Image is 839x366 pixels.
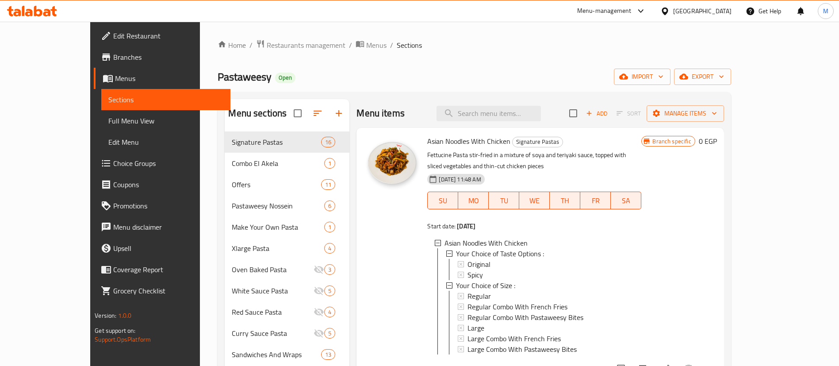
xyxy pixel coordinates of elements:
div: items [324,222,335,232]
span: Select section first [611,107,647,120]
h2: Menu items [356,107,405,120]
div: items [324,200,335,211]
a: Branches [94,46,230,68]
div: Open [275,73,295,83]
div: items [324,158,335,169]
span: TU [492,194,516,207]
span: Sections [397,40,422,50]
div: items [324,307,335,317]
div: Red Sauce Pasta4 [225,301,349,323]
li: / [349,40,352,50]
h2: Menu sections [228,107,287,120]
span: WE [523,194,546,207]
a: Support.OpsPlatform [95,334,151,345]
span: Pastaweesy Nossein [232,200,324,211]
a: Menu disclaimer [94,216,230,238]
svg: Inactive section [314,328,324,339]
button: Add section [328,103,349,124]
span: 11 [322,181,335,189]
span: Regular Combo With Pastaweesy Bites [467,312,583,323]
img: Asian Noodles With Chicken [364,135,420,192]
span: 13 [322,351,335,359]
span: Spicy [467,270,483,280]
button: TH [550,192,580,209]
span: 5 [325,329,335,338]
span: Sort sections [307,103,328,124]
span: SU [431,194,455,207]
b: [DATE] [457,220,475,232]
svg: Inactive section [314,307,324,317]
span: Curry Sauce Pasta [232,328,314,339]
span: 1 [325,223,335,231]
span: [DATE] 11:48 AM [435,175,484,184]
span: Signature Pastas [232,137,321,147]
a: Menus [94,68,230,89]
span: 4 [325,244,335,253]
span: Offers [232,179,321,190]
span: Menus [115,73,223,84]
div: White Sauce Pasta5 [225,280,349,301]
div: items [324,285,335,296]
button: WE [519,192,550,209]
div: items [321,137,335,147]
span: Asian Noodles With Chicken [427,135,510,148]
span: Open [275,74,295,81]
span: Large [467,323,484,333]
span: 6 [325,202,335,210]
div: Oven Baked Pasta3 [225,259,349,280]
span: import [621,71,663,82]
div: Pastaweesy Nossein6 [225,195,349,216]
div: Red Sauce Pasta [232,307,314,317]
a: Choice Groups [94,153,230,174]
span: Combo El Akela [232,158,324,169]
span: Select all sections [288,104,307,123]
span: Make Your Own Pasta [232,222,324,232]
button: import [614,69,670,85]
span: Branches [113,52,223,62]
span: Large Combo With Pastaweesy Bites [467,344,577,354]
a: Menus [356,39,387,51]
span: M [823,6,828,16]
span: Your Choice of Taste Options : [456,248,544,259]
span: export [681,71,724,82]
span: Manage items [654,108,717,119]
a: Coupons [94,174,230,195]
span: 1.0.0 [118,310,132,321]
svg: Inactive section [314,285,324,296]
div: items [324,243,335,254]
span: Start date: [427,220,456,232]
nav: breadcrumb [218,39,731,51]
a: Edit Menu [101,131,230,153]
span: Branch specific [649,137,694,146]
span: Your Choice of Size : [456,280,515,291]
span: Menu disclaimer [113,222,223,232]
div: items [321,179,335,190]
a: Edit Restaurant [94,25,230,46]
div: Make Your Own Pasta1 [225,216,349,238]
a: Grocery Checklist [94,280,230,301]
span: Xlarge Pasta [232,243,324,254]
span: 5 [325,287,335,295]
span: Sandwiches And Wraps [232,349,321,360]
button: Add [582,107,611,120]
a: Full Menu View [101,110,230,131]
div: Curry Sauce Pasta5 [225,323,349,344]
li: / [390,40,393,50]
span: White Sauce Pasta [232,285,314,296]
span: MO [462,194,485,207]
span: 3 [325,266,335,274]
div: Oven Baked Pasta [232,264,314,275]
span: Select section [564,104,582,123]
span: Add [585,108,609,119]
span: Promotions [113,200,223,211]
span: 1 [325,159,335,168]
a: Promotions [94,195,230,216]
div: Offers11 [225,174,349,195]
span: Sections [108,94,223,105]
